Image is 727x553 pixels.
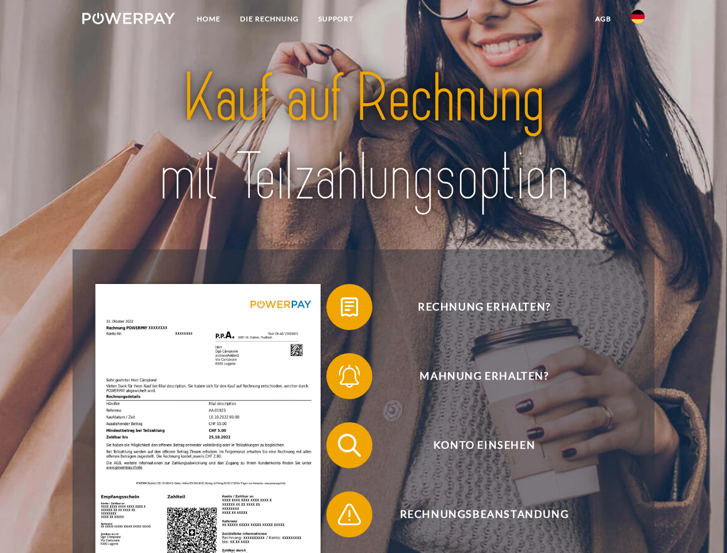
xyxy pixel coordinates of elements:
button: Konto einsehen [326,422,626,468]
img: de [631,10,645,24]
span: Konto einsehen [343,422,625,468]
img: qb_bell.svg [335,362,364,391]
a: DIE RECHNUNG [230,9,309,29]
span: Rechnungsbeanstandung [343,491,625,537]
img: title-powerpay_de.svg [110,55,617,221]
span: Mahnung erhalten? [343,353,625,399]
button: Rechnungsbeanstandung [326,491,626,537]
a: SUPPORT [309,9,363,29]
img: qb_warning.svg [335,500,364,529]
button: Rechnung erhalten? [326,284,626,330]
img: logo-powerpay-white.svg [82,13,175,24]
button: Mahnung erhalten? [326,353,626,399]
img: qb_bill.svg [335,293,364,321]
img: qb_search.svg [335,431,364,460]
a: agb [585,9,621,29]
span: Rechnung erhalten? [343,284,625,330]
a: Home [187,9,230,29]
